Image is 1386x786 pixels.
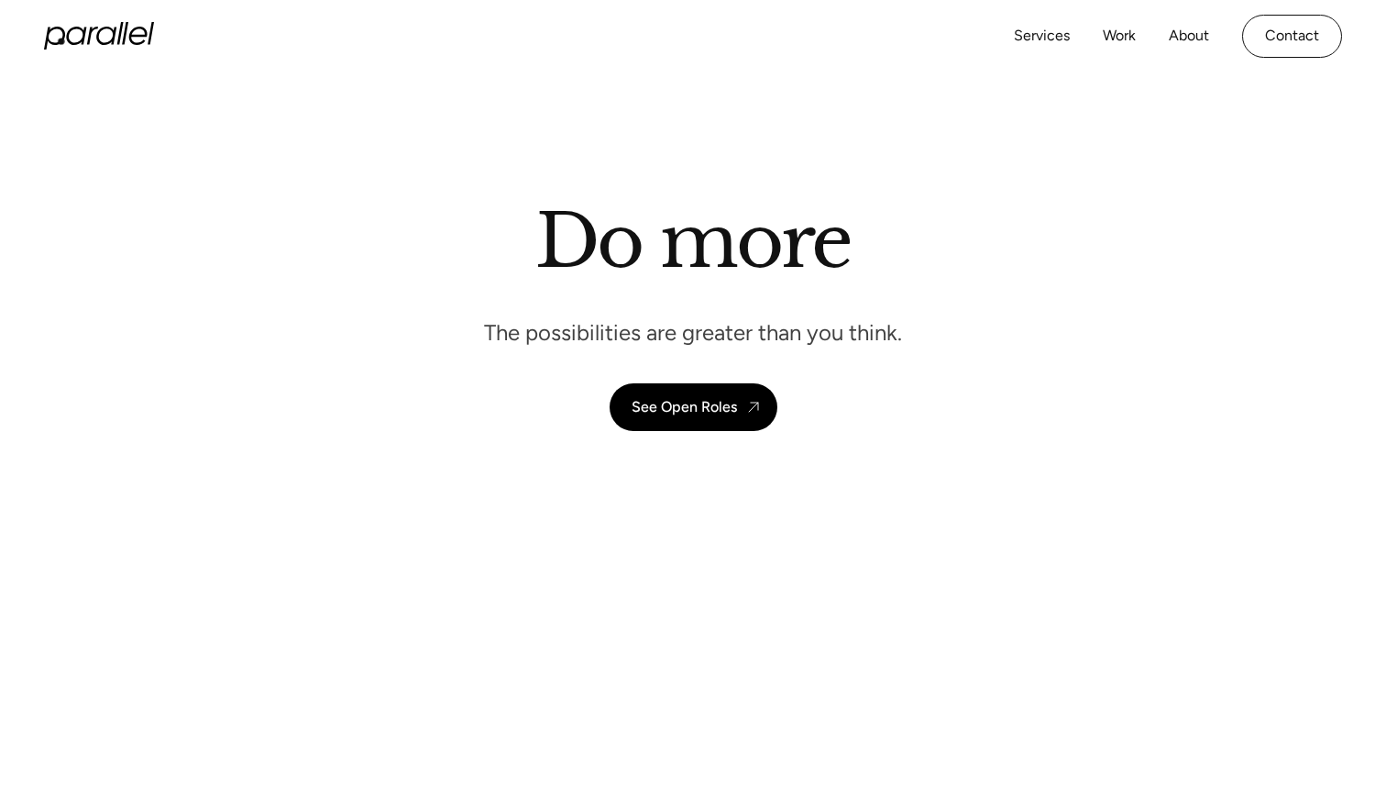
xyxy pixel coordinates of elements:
[1242,15,1342,58] a: Contact
[535,197,852,285] h1: Do more
[1169,23,1209,50] a: About
[1103,23,1136,50] a: Work
[610,383,777,431] a: See Open Roles
[632,398,737,415] div: See Open Roles
[484,318,902,347] p: The possibilities are greater than you think.
[44,22,154,50] a: home
[1014,23,1070,50] a: Services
